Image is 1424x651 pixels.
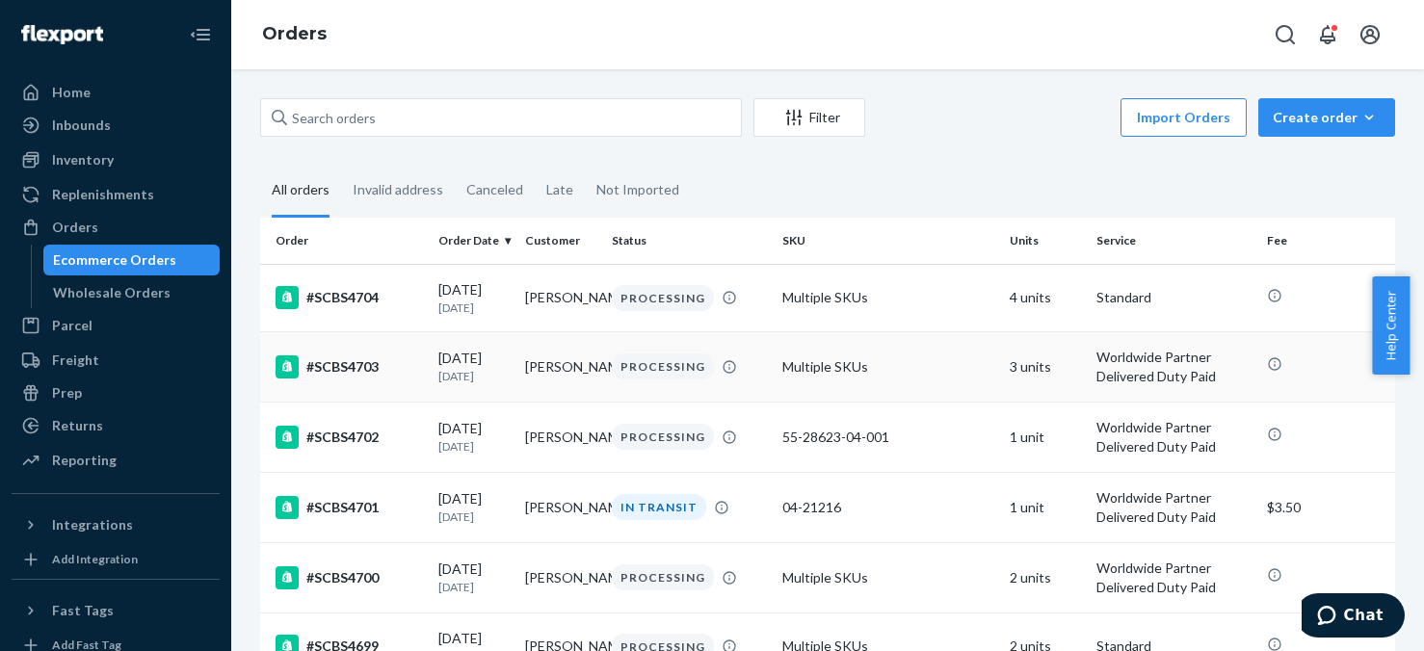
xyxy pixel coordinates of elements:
[21,25,103,44] img: Flexport logo
[525,232,596,248] div: Customer
[276,566,423,589] div: #SCBS4700
[517,542,604,612] td: [PERSON_NAME]
[1096,418,1252,456] p: Worldwide Partner Delivered Duty Paid
[466,165,523,215] div: Canceled
[52,416,103,435] div: Returns
[52,316,92,335] div: Parcel
[52,351,99,370] div: Freight
[438,349,510,384] div: [DATE]
[53,250,176,270] div: Ecommerce Orders
[52,83,91,102] div: Home
[43,277,221,308] a: Wholesale Orders
[1308,15,1347,54] button: Open notifications
[1302,593,1405,641] iframe: Opens a widget where you can chat to one of our agents
[12,345,220,376] a: Freight
[612,285,714,311] div: PROCESSING
[1259,472,1395,542] td: $3.50
[1096,288,1252,307] p: Standard
[12,144,220,175] a: Inventory
[12,445,220,476] a: Reporting
[247,7,342,63] ol: breadcrumbs
[12,509,220,540] button: Integrations
[1372,276,1410,375] button: Help Center
[782,498,994,517] div: 04-21216
[262,23,327,44] a: Orders
[775,264,1002,331] td: Multiple SKUs
[775,218,1002,264] th: SKU
[12,212,220,243] a: Orders
[517,472,604,542] td: [PERSON_NAME]
[260,98,742,137] input: Search orders
[1096,348,1252,386] p: Worldwide Partner Delivered Duty Paid
[546,165,573,215] div: Late
[52,601,114,620] div: Fast Tags
[753,98,865,137] button: Filter
[517,402,604,472] td: [PERSON_NAME]
[431,218,517,264] th: Order Date
[12,410,220,441] a: Returns
[612,353,714,379] div: PROCESSING
[12,110,220,141] a: Inbounds
[754,108,864,127] div: Filter
[1096,559,1252,597] p: Worldwide Partner Delivered Duty Paid
[1121,98,1247,137] button: Import Orders
[438,489,510,525] div: [DATE]
[596,165,679,215] div: Not Imported
[52,551,138,567] div: Add Integration
[52,185,154,204] div: Replenishments
[1002,472,1089,542] td: 1 unit
[53,283,171,302] div: Wholesale Orders
[12,548,220,571] a: Add Integration
[272,165,330,218] div: All orders
[438,419,510,455] div: [DATE]
[181,15,220,54] button: Close Navigation
[775,331,1002,402] td: Multiple SKUs
[1266,15,1305,54] button: Open Search Box
[438,299,510,316] p: [DATE]
[612,494,706,520] div: IN TRANSIT
[52,515,133,534] div: Integrations
[52,150,114,169] div: Inventory
[438,560,510,595] div: [DATE]
[43,245,221,275] a: Ecommerce Orders
[438,579,510,595] p: [DATE]
[12,378,220,408] a: Prep
[1351,15,1389,54] button: Open account menu
[438,508,510,525] p: [DATE]
[1089,218,1259,264] th: Service
[353,165,443,215] div: Invalid address
[276,426,423,449] div: #SCBS4702
[52,451,117,470] div: Reporting
[1002,218,1089,264] th: Units
[1002,402,1089,472] td: 1 unit
[52,383,82,403] div: Prep
[52,218,98,237] div: Orders
[782,428,994,447] div: 55-28623-04-001
[52,116,111,135] div: Inbounds
[775,542,1002,612] td: Multiple SKUs
[1096,488,1252,527] p: Worldwide Partner Delivered Duty Paid
[612,424,714,450] div: PROCESSING
[1259,218,1395,264] th: Fee
[438,280,510,316] div: [DATE]
[276,496,423,519] div: #SCBS4701
[517,331,604,402] td: [PERSON_NAME]
[1002,542,1089,612] td: 2 units
[276,355,423,378] div: #SCBS4703
[438,438,510,455] p: [DATE]
[604,218,775,264] th: Status
[517,264,604,331] td: [PERSON_NAME]
[1258,98,1395,137] button: Create order
[260,218,431,264] th: Order
[1273,108,1381,127] div: Create order
[438,368,510,384] p: [DATE]
[276,286,423,309] div: #SCBS4704
[12,77,220,108] a: Home
[1002,264,1089,331] td: 4 units
[12,595,220,626] button: Fast Tags
[12,179,220,210] a: Replenishments
[1002,331,1089,402] td: 3 units
[612,564,714,590] div: PROCESSING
